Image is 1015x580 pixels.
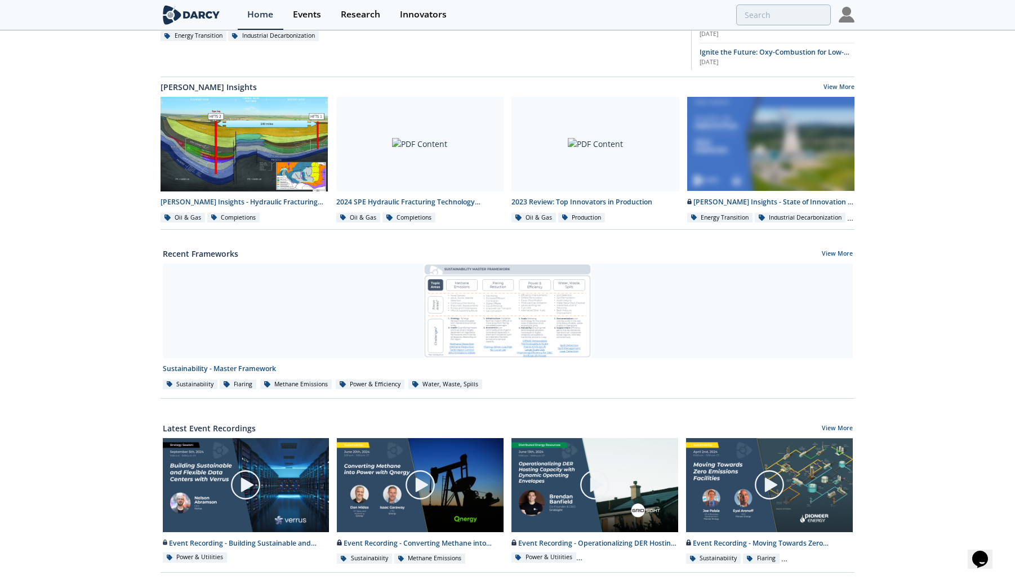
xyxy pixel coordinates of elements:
img: logo-wide.svg [161,5,222,25]
a: Latest Event Recordings [163,422,256,434]
div: Research [341,10,380,19]
div: [PERSON_NAME] Insights - Hydraulic Fracturing Test Site 2 - Final Report [161,197,328,207]
a: View More [822,249,853,260]
div: Event Recording - Moving Towards Zero Emissions Facilities [686,538,853,548]
div: Power & Utilities [511,552,576,563]
a: Video Content Event Recording - Moving Towards Zero Emissions Facilities Sustainability Flaring [682,438,857,565]
a: View More [823,83,854,93]
img: Video Content [511,438,678,532]
a: Sustainability - Master Framework preview Sustainability - Master Framework Sustainability Flarin... [159,264,857,390]
img: Profile [839,7,854,23]
img: Video Content [163,438,330,532]
span: Ignite the Future: Oxy-Combustion for Low-Carbon Power [700,47,849,67]
div: Power & Utilities [163,552,228,563]
div: Flaring [743,554,780,564]
a: Video Content Event Recording - Operationalizing DER Hosting Capacity Analysis with Dynamic Opera... [507,438,682,565]
a: Darcy Insights - State of Innovation in New Energies 2023 preview [PERSON_NAME] Insights - State ... [683,97,859,224]
img: play-chapters-gray.svg [754,469,785,501]
div: Energy Transition [161,31,226,41]
div: Methane Emissions [260,380,332,390]
a: PDF Content 2023 Review: Top Innovators in Production Oil & Gas Production [507,97,683,224]
div: [DATE] [700,58,854,67]
img: Video Content [686,438,853,532]
div: Sustainability [337,554,392,564]
div: Industrial Decarbonization [755,213,845,223]
div: Event Recording - Building Sustainable and Flexible Data Centers with Verrus [163,538,330,548]
a: Video Content Event Recording - Converting Methane into Power with Qnergy Sustainability Methane ... [333,438,507,565]
a: PDF Content 2024 SPE Hydraulic Fracturing Technology Conference - Executive Summary Oil & Gas Com... [332,97,508,224]
a: Video Content Event Recording - Building Sustainable and Flexible Data Centers with Verrus Power ... [159,438,333,565]
div: Sustainability - Master Framework [163,364,853,374]
div: 2023 Review: Top Innovators in Production [511,197,679,207]
div: Completions [207,213,260,223]
div: Home [247,10,273,19]
iframe: chat widget [968,535,1004,569]
div: Energy Transition [687,213,753,223]
div: Completions [382,213,435,223]
a: Recent Frameworks [163,248,238,260]
div: Events [293,10,321,19]
div: Methane Emissions [394,554,466,564]
a: Ignite the Future: Oxy-Combustion for Low-Carbon Power [DATE] [700,47,854,66]
div: Water, Waste, Spills [408,380,482,390]
div: Sustainability [686,554,741,564]
img: Video Content [337,438,504,532]
img: play-chapters-gray.svg [404,469,436,501]
div: 2024 SPE Hydraulic Fracturing Technology Conference - Executive Summary [336,197,504,207]
div: [DATE] [700,30,854,39]
div: Flaring [220,380,256,390]
div: Oil & Gas [161,213,205,223]
div: Sustainability [163,380,218,390]
div: Event Recording - Operationalizing DER Hosting Capacity Analysis with Dynamic Operating Envelopes [511,538,678,548]
div: Production [558,213,606,223]
a: Darcy Insights - Hydraulic Fracturing Test Site 2 - Final Report preview [PERSON_NAME] Insights -... [157,97,332,224]
input: Advanced Search [736,5,831,25]
div: Power & Efficiency [336,380,404,390]
a: [PERSON_NAME] Insights [161,81,257,93]
div: Event Recording - Converting Methane into Power with Qnergy [337,538,504,548]
div: Industrial Decarbonization [228,31,319,41]
a: View More [822,424,853,434]
div: Oil & Gas [336,213,381,223]
img: play-chapters-gray.svg [230,469,261,501]
div: [PERSON_NAME] Insights - State of Innovation in New Energies 2023 [687,197,855,207]
div: Oil & Gas [511,213,556,223]
img: play-chapters-gray.svg [579,469,611,501]
div: Innovators [400,10,447,19]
